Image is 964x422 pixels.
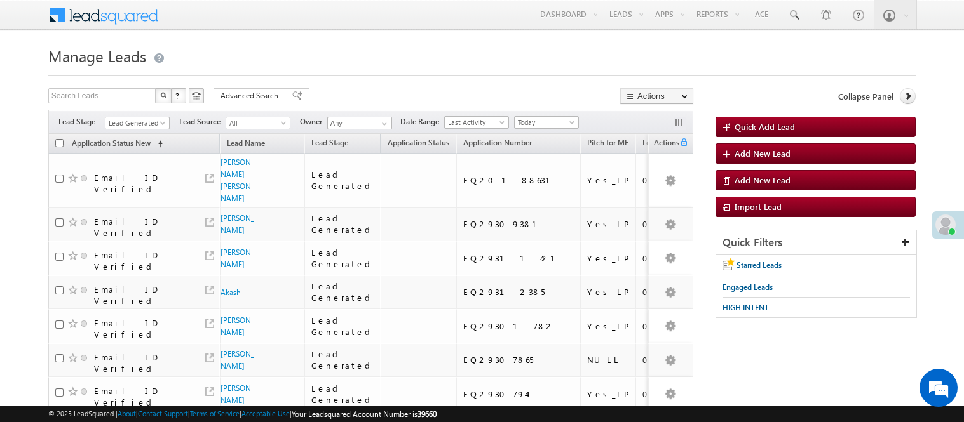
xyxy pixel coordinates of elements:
[735,201,782,212] span: Import Lead
[65,136,169,152] a: Application Status New (sorted ascending)
[642,253,681,264] div: 0
[735,175,791,185] span: Add New Lead
[587,354,630,366] div: NULL
[327,117,392,129] input: Type to Search
[105,117,166,129] span: Lead Generated
[581,136,635,152] a: Pitch for MF
[463,388,574,400] div: EQ29307941
[463,138,532,147] span: Application Number
[221,213,254,235] a: [PERSON_NAME]
[94,317,189,340] div: Email ID Verified
[311,280,375,303] div: Lead Generated
[226,117,290,129] a: All
[311,383,375,406] div: Lead Generated
[300,116,327,128] span: Owner
[716,230,916,255] div: Quick Filters
[587,138,628,147] span: Pitch for MF
[94,216,189,239] div: Email ID Verified
[190,409,240,418] a: Terms of Service
[311,138,348,147] span: Lead Stage
[463,175,574,186] div: EQ20188631
[311,348,375,371] div: Lead Generated
[457,136,538,152] a: Application Number
[642,138,679,147] span: Lead Score
[463,354,574,366] div: EQ29307865
[735,121,795,132] span: Quick Add Lead
[620,88,693,104] button: Actions
[160,92,166,98] img: Search
[587,286,630,298] div: Yes_LP
[311,247,375,270] div: Lead Generated
[375,117,391,130] a: Show All Items
[514,116,579,129] a: Today
[444,116,509,129] a: Last Activity
[221,383,254,405] a: [PERSON_NAME]
[381,136,456,152] a: Application Status
[642,388,681,400] div: 0
[241,409,290,418] a: Acceptable Use
[118,409,136,418] a: About
[587,253,630,264] div: Yes_LP
[723,282,773,292] span: Engaged Leads
[311,213,375,235] div: Lead Generated
[175,90,181,101] span: ?
[94,249,189,272] div: Email ID Verified
[445,117,505,128] span: Last Activity
[735,148,791,159] span: Add New Lead
[463,320,574,332] div: EQ29301782
[94,284,189,307] div: Email ID Verified
[226,117,287,129] span: All
[138,409,188,418] a: Contact Support
[642,286,681,298] div: 0
[221,90,282,102] span: Advanced Search
[105,117,170,129] a: Lead Generated
[221,315,254,337] a: [PERSON_NAME]
[311,169,375,192] div: Lead Generated
[221,349,254,371] a: [PERSON_NAME]
[418,409,437,419] span: 39660
[311,315,375,338] div: Lead Generated
[94,385,189,408] div: Email ID Verified
[642,320,681,332] div: 0
[72,138,151,148] span: Application Status New
[737,260,782,270] span: Starred Leads
[587,388,630,400] div: Yes_LP
[400,116,444,128] span: Date Range
[58,116,105,128] span: Lead Stage
[642,218,681,230] div: 0
[221,287,241,297] a: Akash
[179,116,226,128] span: Lead Source
[723,303,769,312] span: HIGH INTENT
[463,253,574,264] div: EQ29311421
[587,218,630,230] div: Yes_LP
[463,218,574,230] div: EQ29309381
[48,408,437,420] span: © 2025 LeadSquared | | | | |
[636,136,686,152] a: Lead Score
[587,175,630,186] div: Yes_LP
[649,136,679,152] span: Actions
[94,352,189,374] div: Email ID Verified
[838,91,893,102] span: Collapse Panel
[48,46,146,66] span: Manage Leads
[305,136,355,152] a: Lead Stage
[171,88,186,103] button: ?
[153,139,163,149] span: (sorted ascending)
[94,172,189,195] div: Email ID Verified
[388,138,449,147] span: Application Status
[587,320,630,332] div: Yes_LP
[221,136,271,153] a: Lead Name
[642,354,681,366] div: 0
[515,117,575,128] span: Today
[463,286,574,298] div: EQ29312385
[221,157,254,203] a: [PERSON_NAME] [PERSON_NAME]
[642,175,681,186] div: 0
[221,247,254,269] a: [PERSON_NAME]
[55,139,64,147] input: Check all records
[292,409,437,419] span: Your Leadsquared Account Number is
